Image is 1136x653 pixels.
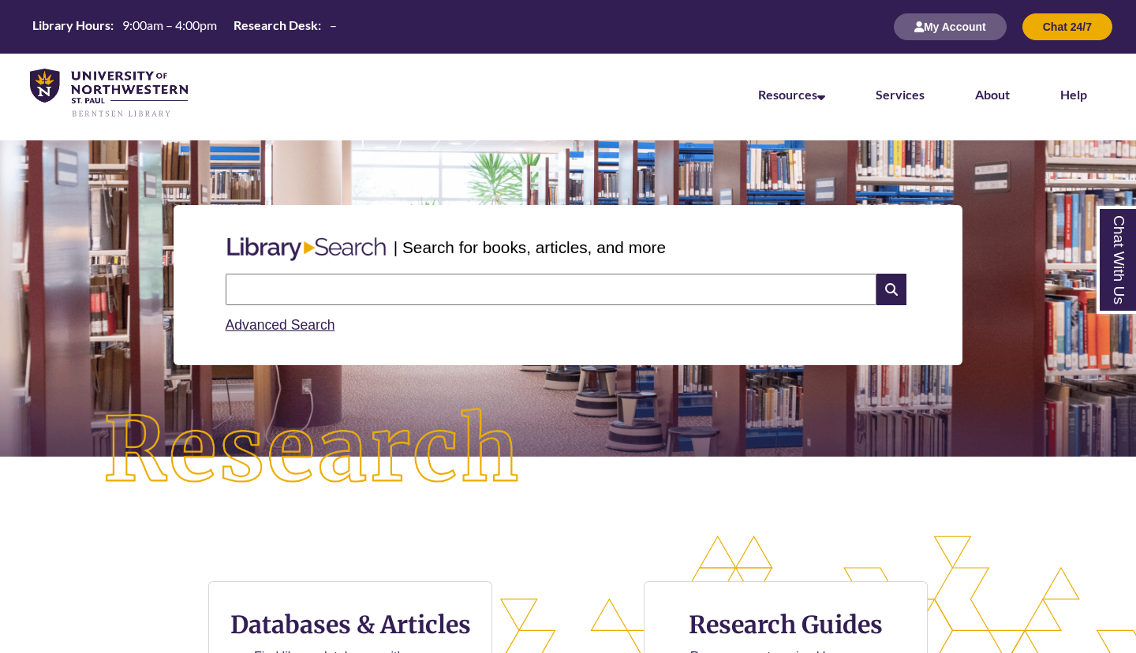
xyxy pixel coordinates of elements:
[1022,20,1112,33] a: Chat 24/7
[219,231,394,267] img: Libary Search
[26,17,116,34] th: Library Hours:
[876,87,925,102] a: Services
[222,610,479,640] h3: Databases & Articles
[26,17,343,38] a: Hours Today
[394,235,666,259] p: | Search for books, articles, and more
[26,17,343,36] table: Hours Today
[894,20,1007,33] a: My Account
[330,17,337,32] span: –
[30,69,188,118] img: UNWSP Library Logo
[226,317,335,333] a: Advanced Search
[1022,13,1112,40] button: Chat 24/7
[1060,87,1087,102] a: Help
[894,13,1007,40] button: My Account
[975,87,1010,102] a: About
[758,87,825,102] a: Resources
[657,610,914,640] h3: Research Guides
[57,362,568,539] img: Research
[227,17,323,34] th: Research Desk:
[122,17,217,32] span: 9:00am – 4:00pm
[876,274,906,305] i: Search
